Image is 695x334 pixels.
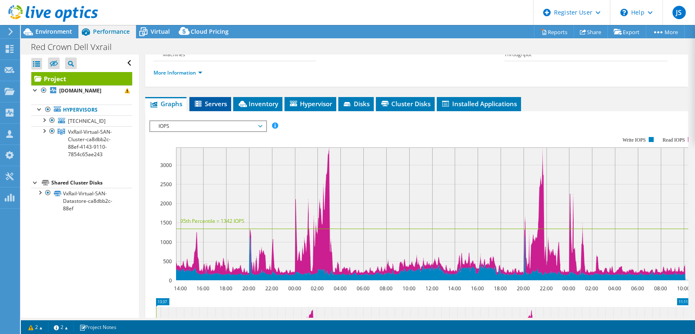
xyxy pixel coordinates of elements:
[622,137,646,143] text: Write IOPS
[426,285,438,292] text: 12:00
[265,285,278,292] text: 22:00
[68,128,112,158] span: VxRail-Virtual-SAN-Cluster-ca8dbb2c-88ef-4143-9110-7854c65ae243
[534,25,574,38] a: Reports
[31,105,132,115] a: Hypervisors
[31,188,132,214] a: VxRail-Virtual-SAN-Datastore-ca8dbb2c-88ef
[174,285,187,292] text: 14:00
[149,100,182,108] span: Graphs
[31,115,132,126] a: [TECHNICAL_ID]
[631,285,644,292] text: 06:00
[160,219,172,226] text: 1500
[380,285,393,292] text: 08:00
[607,25,646,38] a: Export
[608,285,621,292] text: 04:00
[357,285,370,292] text: 06:00
[620,9,628,16] svg: \n
[517,285,530,292] text: 20:00
[448,285,461,292] text: 14:00
[242,285,255,292] text: 20:00
[471,285,484,292] text: 16:00
[191,27,229,35] span: Cloud Pricing
[334,285,347,292] text: 04:00
[160,181,172,188] text: 2500
[160,200,172,207] text: 2000
[31,126,132,160] a: VxRail-Virtual-SAN-Cluster-ca8dbb2c-88ef-4143-9110-7854c65ae243
[403,285,415,292] text: 10:00
[677,285,690,292] text: 10:00
[219,285,232,292] text: 18:00
[562,285,575,292] text: 00:00
[494,285,507,292] text: 18:00
[31,85,132,96] a: [DOMAIN_NAME]
[342,100,370,108] span: Disks
[160,162,172,169] text: 3000
[59,87,101,94] b: [DOMAIN_NAME]
[194,100,227,108] span: Servers
[654,285,667,292] text: 08:00
[585,285,598,292] text: 02:00
[160,239,172,246] text: 1000
[646,25,685,38] a: More
[237,100,278,108] span: Inventory
[73,322,122,332] a: Project Notes
[27,42,125,52] h1: Red Crown Dell Vxrail
[68,117,106,125] span: [TECHNICAL_ID]
[35,27,72,35] span: Environment
[93,27,130,35] span: Performance
[31,72,132,85] a: Project
[154,121,262,131] span: IOPS
[574,25,608,38] a: Share
[672,6,686,19] span: JS
[154,69,202,76] a: More Information
[662,137,685,143] text: Read IOPS
[311,285,324,292] text: 02:00
[540,285,553,292] text: 22:00
[288,285,301,292] text: 00:00
[180,217,244,224] text: 95th Percentile = 1342 IOPS
[169,277,172,284] text: 0
[380,100,431,108] span: Cluster Disks
[196,285,209,292] text: 16:00
[163,258,172,265] text: 500
[151,27,170,35] span: Virtual
[51,178,132,188] div: Shared Cluster Disks
[441,100,517,108] span: Installed Applications
[23,322,48,332] a: 2
[289,100,332,108] span: Hypervisor
[48,322,74,332] a: 2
